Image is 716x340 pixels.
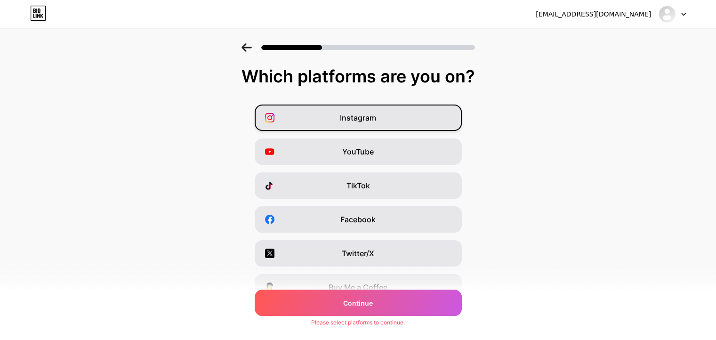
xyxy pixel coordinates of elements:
span: Buy Me a Coffee [329,282,387,293]
span: Instagram [340,112,376,123]
span: Twitter/X [342,248,374,259]
div: Please select platforms to continue. [311,318,405,327]
div: [EMAIL_ADDRESS][DOMAIN_NAME] [536,9,651,19]
img: hestiprms [658,5,676,23]
span: Continue [343,298,373,308]
span: TikTok [346,180,370,191]
div: Which platforms are you on? [9,67,707,86]
span: YouTube [342,146,374,157]
span: Facebook [340,214,376,225]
